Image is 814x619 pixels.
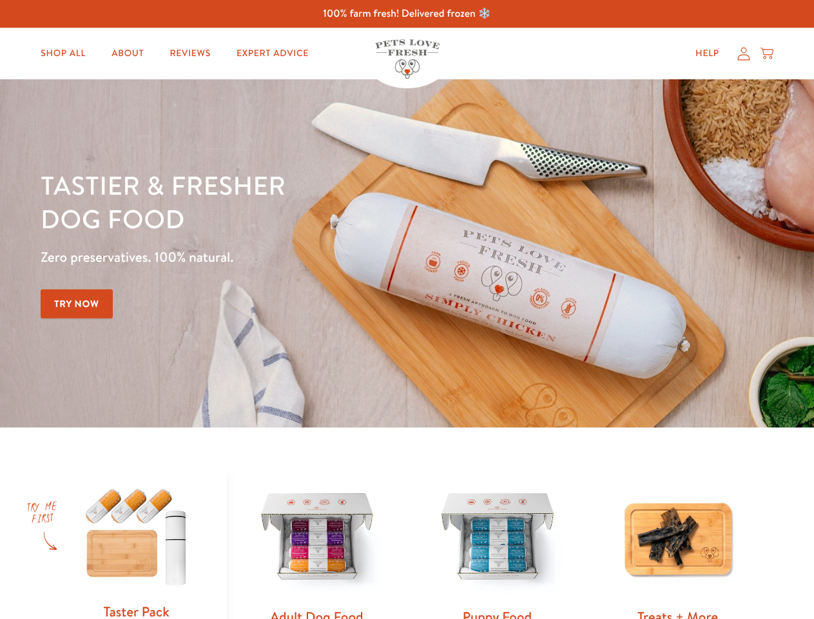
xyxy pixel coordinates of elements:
a: Help [685,41,730,66]
a: Reviews [159,41,220,66]
a: Try Now [41,290,113,319]
h1: Tastier & fresher dog food [41,168,529,235]
img: Pets Love Fresh [375,39,440,79]
a: About [101,41,154,66]
p: Zero preservatives. 100% natural. [41,246,529,269]
a: Shop All [30,41,96,66]
a: Expert Advice [226,41,319,66]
